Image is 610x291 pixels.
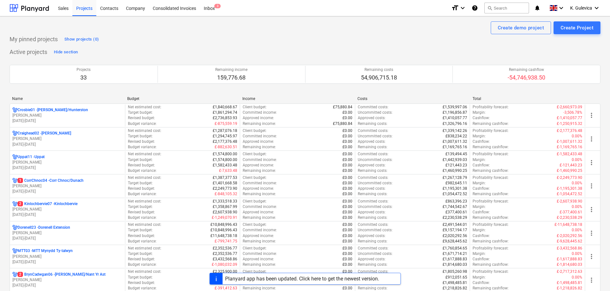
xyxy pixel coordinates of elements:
p: Committed income : [243,134,277,139]
p: £0.00 [342,186,352,191]
p: Net estimated cost : [128,128,161,134]
p: £1,460,990.25 [443,168,467,173]
p: £1,196,856.87 [443,110,467,115]
p: £10,848,996.43 [210,227,237,233]
p: Target budget : [128,251,153,257]
p: £1,671,714.21 [443,251,467,257]
p: Approved income : [243,115,274,121]
p: Client budget : [243,104,267,110]
p: £1,401,668.58 [213,180,237,186]
span: more_vert [588,229,595,237]
p: Net estimated cost : [128,151,161,157]
p: £-1,410,057.77 [557,115,582,121]
p: Approved income : [243,163,274,168]
p: £0.00 [342,157,352,163]
p: [DATE] - [DATE] [12,142,122,147]
p: Uncommitted costs : [358,227,393,233]
div: 2BrynCadwgan06 -[PERSON_NAME]/Nant Yr Ast[PERSON_NAME][DATE]-[DATE] [12,272,122,288]
p: £1,294,745.97 [213,134,237,139]
p: Committed income : [243,227,277,233]
p: Profitability forecast : [473,222,509,227]
p: [PERSON_NAME] [12,160,122,165]
p: Revised budget : [128,163,155,168]
p: £-2,020,292.56 [557,233,582,239]
p: Target budget : [128,180,153,186]
p: £1,840,668.67 [213,104,237,110]
p: Target budget : [128,157,153,163]
span: more_vert [588,159,595,166]
p: Dorenell23 - Dorenell Extension [18,225,70,230]
p: £1,760,854.65 [443,246,467,251]
p: [DATE] - [DATE] [12,236,122,241]
div: Project has multi currencies enabled [12,201,18,207]
p: £-9,628,445.62 [557,239,582,244]
p: £0.00 [342,222,352,227]
p: Approved costs : [358,163,386,168]
p: Remaining cashflow [508,67,545,73]
p: Remaining costs : [358,144,387,150]
p: [DATE] - [DATE] [12,259,122,265]
p: £0.00 [342,215,352,220]
p: Uncommitted costs : [358,110,393,115]
p: £-7,633.48 [219,168,237,173]
p: Margin : [473,180,486,186]
p: Approved income : [243,186,274,191]
p: £1,574,800.00 [213,157,237,163]
p: Cashflow : [473,163,490,168]
p: Client budget : [243,199,267,204]
p: Profitability forecast : [473,104,509,110]
p: -54,746,938.50 [508,74,545,81]
p: Remaining costs : [358,191,387,197]
p: Net estimated cost : [128,246,161,251]
div: Create Project [561,24,593,32]
div: Dorenell23 -Dorenell Extension[PERSON_NAME][DATE]-[DATE] [12,225,122,241]
p: [PERSON_NAME] [12,207,122,212]
p: £0.00 [342,144,352,150]
p: Committed income : [243,180,277,186]
p: Budget variance : [128,168,157,173]
p: £0.00 [342,175,352,180]
p: Remaining costs : [358,215,387,220]
p: Cashflow : [473,115,490,121]
p: Revised budget : [128,115,155,121]
div: Project has multi currencies enabled [12,178,18,183]
p: Approved costs : [358,139,386,144]
p: £0.00 [342,115,352,121]
p: [PERSON_NAME] [12,183,122,189]
p: Uppat11 - Uppat [18,154,45,160]
p: Revised budget : [128,210,155,215]
p: [DATE] - [DATE] [12,212,122,218]
div: Name [12,96,122,101]
p: £0.00 [342,210,352,215]
p: £1,267,128.79 [443,175,467,180]
div: Create demo project [498,24,544,32]
p: £1,333,518.33 [213,199,237,204]
p: Net estimated cost : [128,175,161,180]
p: £1,358,867.99 [213,204,237,210]
p: Remaining cashflow : [473,121,509,126]
p: Projects [77,67,91,73]
p: Net estimated cost : [128,104,161,110]
p: £1,195,301.38 [443,186,467,191]
div: Project has multi currencies enabled [12,154,18,160]
p: £0.00 [342,227,352,233]
span: 2 [18,201,23,206]
p: £0.00 [342,199,352,204]
div: Income [242,96,352,101]
p: [DATE] - [DATE] [12,118,122,124]
p: Committed costs : [358,175,388,180]
p: £1,387,377.53 [213,175,237,180]
p: £2,736,853.93 [213,115,237,121]
p: £-1,195,301.38 [557,186,582,191]
button: Create demo project [491,21,551,34]
p: Remaining cashflow : [473,191,509,197]
p: Client budget : [243,246,267,251]
p: £838,234.22 [445,134,467,139]
span: 3 [214,4,221,8]
p: Remaining cashflow : [473,144,509,150]
p: Approved income : [243,257,274,262]
p: Revised budget : [128,139,155,144]
p: My pinned projects [10,35,58,43]
p: £1,442,939.03 [443,157,467,163]
p: Committed income : [243,204,277,210]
